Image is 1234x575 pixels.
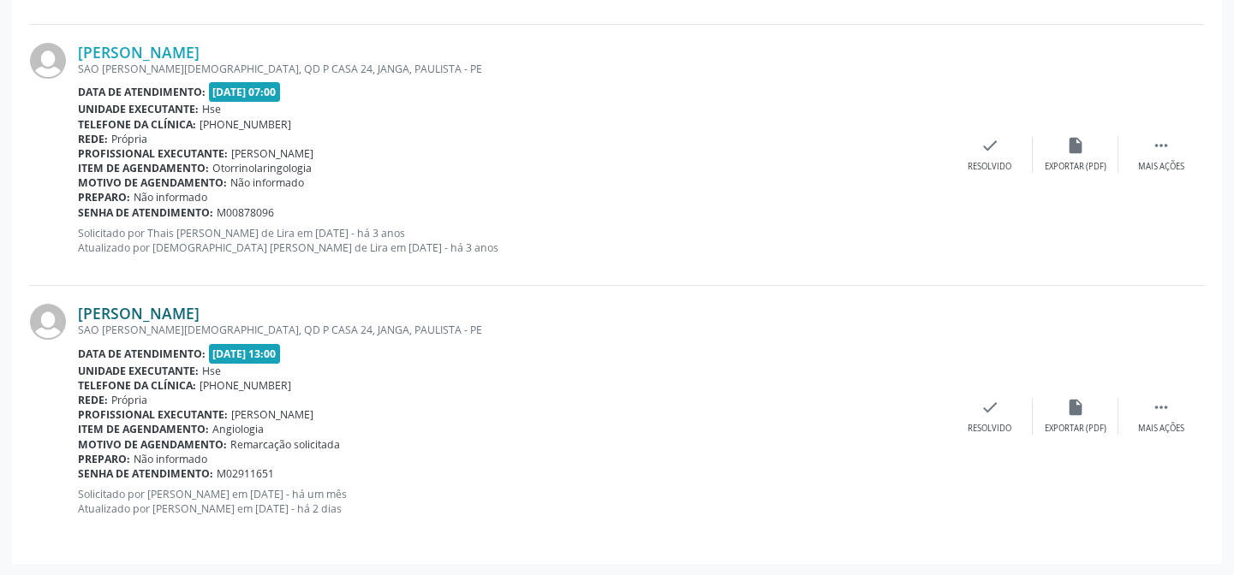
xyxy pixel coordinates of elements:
[230,175,304,190] span: Não informado
[78,364,199,378] b: Unidade executante:
[202,364,221,378] span: Hse
[78,175,227,190] b: Motivo de agendamento:
[78,422,209,436] b: Item de agendamento:
[1152,136,1171,155] i: 
[78,452,130,466] b: Preparo:
[968,161,1011,173] div: Resolvido
[1066,136,1085,155] i: insert_drive_file
[1066,398,1085,417] i: insert_drive_file
[230,437,340,452] span: Remarcação solicitada
[30,304,66,340] img: img
[1152,398,1171,417] i: 
[78,487,947,516] p: Solicitado por [PERSON_NAME] em [DATE] - há um mês Atualizado por [PERSON_NAME] em [DATE] - há 2 ...
[78,117,196,132] b: Telefone da clínica:
[1045,161,1106,173] div: Exportar (PDF)
[231,146,313,161] span: [PERSON_NAME]
[78,466,213,481] b: Senha de atendimento:
[1138,161,1184,173] div: Mais ações
[111,132,147,146] span: Própria
[78,146,228,161] b: Profissional executante:
[78,102,199,116] b: Unidade executante:
[111,393,147,407] span: Própria
[78,304,200,323] a: [PERSON_NAME]
[231,407,313,422] span: [PERSON_NAME]
[78,205,213,220] b: Senha de atendimento:
[981,136,999,155] i: check
[78,407,228,422] b: Profissional executante:
[78,62,947,76] div: SAO [PERSON_NAME][DEMOGRAPHIC_DATA], QD P CASA 24, JANGA, PAULISTA - PE
[209,344,281,364] span: [DATE] 13:00
[78,393,108,407] b: Rede:
[78,161,209,175] b: Item de agendamento:
[78,378,196,393] b: Telefone da clínica:
[202,102,221,116] span: Hse
[200,378,291,393] span: [PHONE_NUMBER]
[981,398,999,417] i: check
[1045,423,1106,435] div: Exportar (PDF)
[209,82,281,102] span: [DATE] 07:00
[78,190,130,205] b: Preparo:
[134,452,207,466] span: Não informado
[200,117,291,132] span: [PHONE_NUMBER]
[217,205,274,220] span: M00878096
[78,437,227,452] b: Motivo de agendamento:
[78,323,947,337] div: SAO [PERSON_NAME][DEMOGRAPHIC_DATA], QD P CASA 24, JANGA, PAULISTA - PE
[78,132,108,146] b: Rede:
[78,43,200,62] a: [PERSON_NAME]
[212,161,312,175] span: Otorrinolaringologia
[1138,423,1184,435] div: Mais ações
[78,226,947,255] p: Solicitado por Thais [PERSON_NAME] de Lira em [DATE] - há 3 anos Atualizado por [DEMOGRAPHIC_DATA...
[212,422,264,436] span: Angiologia
[30,43,66,79] img: img
[968,423,1011,435] div: Resolvido
[217,466,274,481] span: M02911651
[134,190,207,205] span: Não informado
[78,347,206,361] b: Data de atendimento:
[78,85,206,99] b: Data de atendimento:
